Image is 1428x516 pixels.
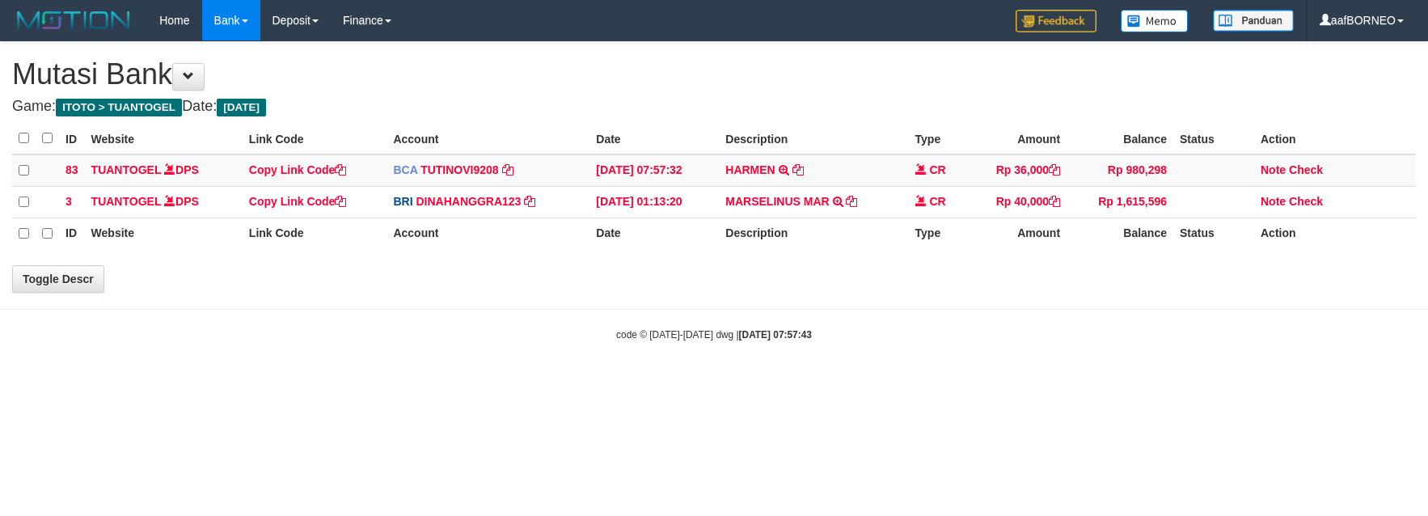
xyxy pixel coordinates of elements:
[217,99,266,116] span: [DATE]
[420,163,498,176] a: TUTINOVI9208
[719,123,908,154] th: Description
[65,163,78,176] span: 83
[719,218,908,249] th: Description
[739,329,812,340] strong: [DATE] 07:57:43
[393,163,417,176] span: BCA
[909,218,966,249] th: Type
[1067,186,1173,218] td: Rp 1,615,596
[1121,10,1189,32] img: Button%20Memo.svg
[1254,218,1416,249] th: Action
[249,195,347,208] a: Copy Link Code
[1067,154,1173,187] td: Rp 980,298
[85,186,243,218] td: DPS
[1016,10,1096,32] img: Feedback.jpg
[59,123,85,154] th: ID
[65,195,72,208] span: 3
[243,218,387,249] th: Link Code
[1289,163,1323,176] a: Check
[1261,163,1286,176] a: Note
[243,123,387,154] th: Link Code
[965,123,1067,154] th: Amount
[725,163,775,176] a: HARMEN
[59,218,85,249] th: ID
[85,154,243,187] td: DPS
[12,58,1416,91] h1: Mutasi Bank
[1254,123,1416,154] th: Action
[929,195,945,208] span: CR
[589,218,719,249] th: Date
[387,123,589,154] th: Account
[85,218,243,249] th: Website
[249,163,347,176] a: Copy Link Code
[1173,123,1254,154] th: Status
[589,123,719,154] th: Date
[589,154,719,187] td: [DATE] 07:57:32
[965,186,1067,218] td: Rp 40,000
[12,265,104,293] a: Toggle Descr
[616,329,812,340] small: code © [DATE]-[DATE] dwg |
[1173,218,1254,249] th: Status
[1067,123,1173,154] th: Balance
[965,154,1067,187] td: Rp 36,000
[1289,195,1323,208] a: Check
[416,195,521,208] a: DINAHANGGRA123
[91,195,162,208] a: TUANTOGEL
[929,163,945,176] span: CR
[56,99,182,116] span: ITOTO > TUANTOGEL
[725,195,829,208] a: MARSELINUS MAR
[12,99,1416,115] h4: Game: Date:
[12,8,135,32] img: MOTION_logo.png
[1213,10,1294,32] img: panduan.png
[965,218,1067,249] th: Amount
[1067,218,1173,249] th: Balance
[91,163,162,176] a: TUANTOGEL
[387,218,589,249] th: Account
[85,123,243,154] th: Website
[393,195,412,208] span: BRI
[1261,195,1286,208] a: Note
[909,123,966,154] th: Type
[589,186,719,218] td: [DATE] 01:13:20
